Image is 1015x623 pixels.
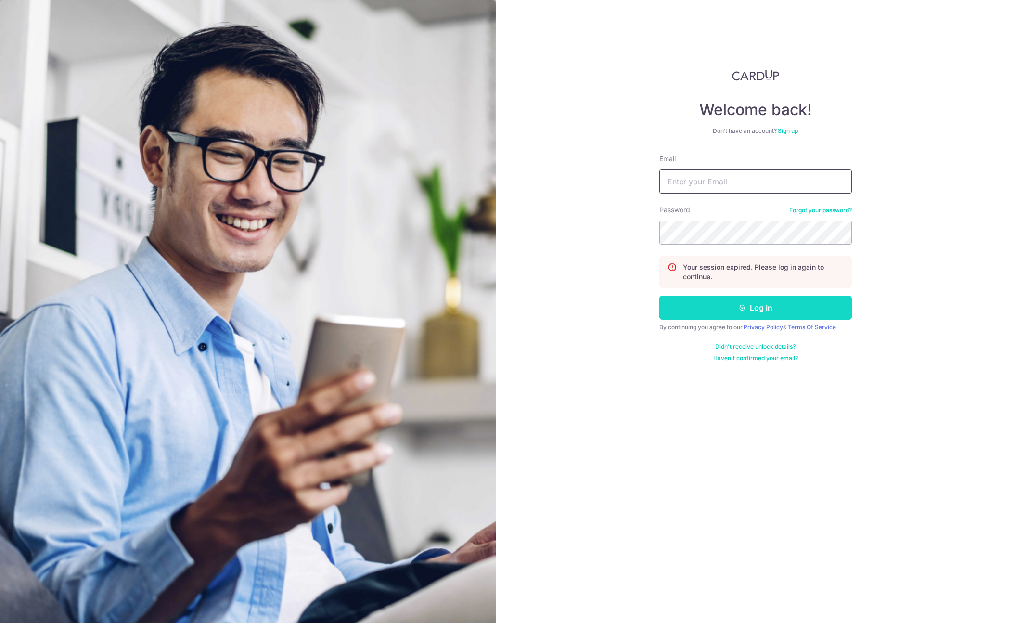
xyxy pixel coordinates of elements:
[732,69,779,81] img: CardUp Logo
[789,207,852,214] a: Forgot your password?
[659,127,852,135] div: Don’t have an account?
[659,100,852,119] h4: Welcome back!
[683,262,844,282] p: Your session expired. Please log in again to continue.
[659,296,852,320] button: Log in
[713,354,798,362] a: Haven't confirmed your email?
[659,205,690,215] label: Password
[659,324,852,331] div: By continuing you agree to our &
[659,169,852,194] input: Enter your Email
[715,343,796,350] a: Didn't receive unlock details?
[744,324,783,331] a: Privacy Policy
[778,127,798,134] a: Sign up
[788,324,836,331] a: Terms Of Service
[659,154,676,164] label: Email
